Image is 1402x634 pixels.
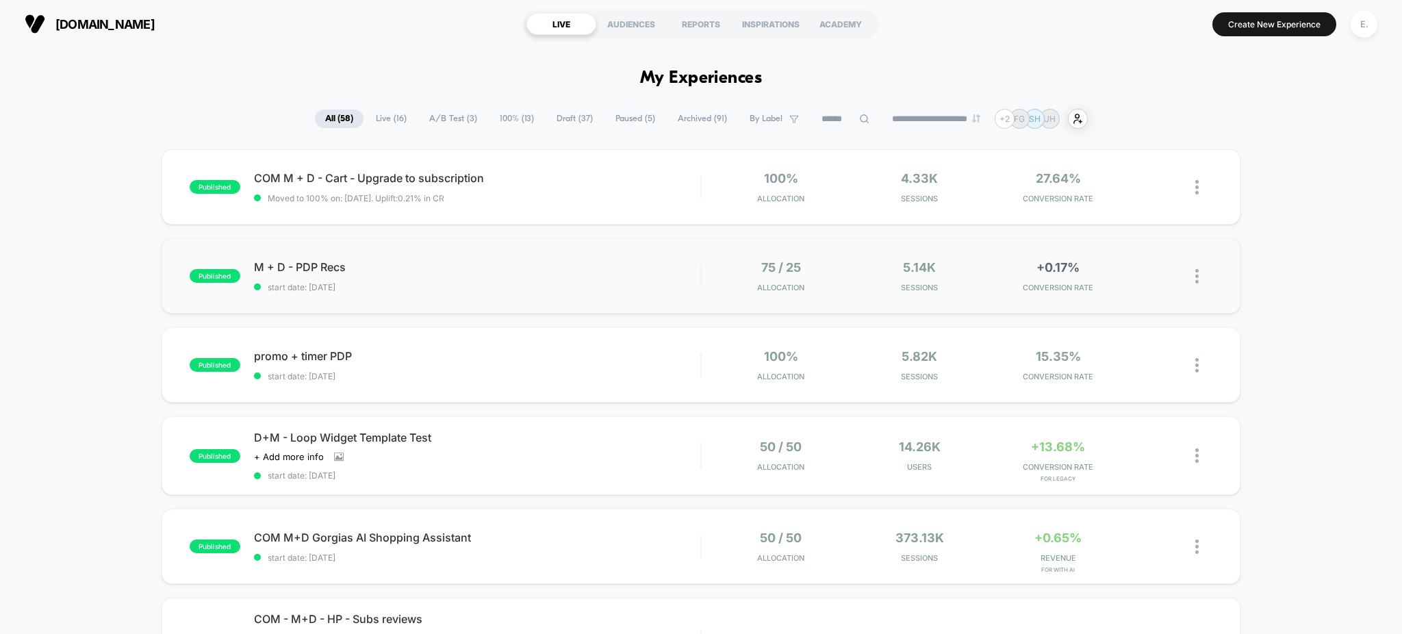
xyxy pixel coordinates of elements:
[254,282,701,292] span: start date: [DATE]
[546,110,603,128] span: Draft ( 37 )
[1195,448,1199,463] img: close
[902,349,937,364] span: 5.82k
[190,540,240,553] span: published
[1347,10,1381,38] button: E.
[667,110,737,128] span: Archived ( 91 )
[995,109,1015,129] div: + 2
[25,14,45,34] img: Visually logo
[1034,531,1082,545] span: +0.65%
[1195,269,1199,283] img: close
[1036,171,1081,186] span: 27.64%
[254,171,701,185] span: COM M + D - Cart - Upgrade to subscription
[757,283,804,292] span: Allocation
[254,349,701,363] span: promo + timer PDP
[760,531,802,545] span: 50 / 50
[854,553,986,563] span: Sessions
[254,431,701,444] span: D+M - Loop Widget Template Test
[1195,180,1199,194] img: close
[757,553,804,563] span: Allocation
[993,462,1125,472] span: CONVERSION RATE
[764,349,798,364] span: 100%
[903,260,936,275] span: 5.14k
[760,440,802,454] span: 50 / 50
[757,372,804,381] span: Allocation
[419,110,487,128] span: A/B Test ( 3 )
[757,462,804,472] span: Allocation
[190,180,240,194] span: published
[854,462,986,472] span: Users
[1195,540,1199,554] img: close
[806,13,876,35] div: ACADEMY
[268,193,444,203] span: Moved to 100% on: [DATE] . Uplift: 0.21% in CR
[190,358,240,372] span: published
[993,372,1125,381] span: CONVERSION RATE
[993,283,1125,292] span: CONVERSION RATE
[736,13,806,35] div: INSPIRATIONS
[254,612,701,626] span: COM - M+D - HP - Subs reviews
[55,17,155,31] span: [DOMAIN_NAME]
[993,553,1125,563] span: REVENUE
[899,440,941,454] span: 14.26k
[854,194,986,203] span: Sessions
[21,13,159,35] button: [DOMAIN_NAME]
[854,372,986,381] span: Sessions
[596,13,666,35] div: AUDIENCES
[666,13,736,35] div: REPORTS
[1212,12,1336,36] button: Create New Experience
[489,110,544,128] span: 100% ( 13 )
[972,114,980,123] img: end
[1036,260,1080,275] span: +0.17%
[901,171,938,186] span: 4.33k
[1029,114,1041,124] p: SH
[993,475,1125,482] span: for Legacy
[1014,114,1025,124] p: FG
[854,283,986,292] span: Sessions
[993,566,1125,573] span: for With AI
[254,553,701,563] span: start date: [DATE]
[757,194,804,203] span: Allocation
[750,114,782,124] span: By Label
[761,260,801,275] span: 75 / 25
[1351,11,1377,38] div: E.
[1031,440,1085,454] span: +13.68%
[190,269,240,283] span: published
[254,470,701,481] span: start date: [DATE]
[315,110,364,128] span: All ( 58 )
[254,451,324,462] span: + Add more info
[190,449,240,463] span: published
[1043,114,1056,124] p: UH
[895,531,944,545] span: 373.13k
[366,110,417,128] span: Live ( 16 )
[605,110,665,128] span: Paused ( 5 )
[764,171,798,186] span: 100%
[254,371,701,381] span: start date: [DATE]
[1036,349,1081,364] span: 15.35%
[254,531,701,544] span: COM M+D Gorgias AI Shopping Assistant
[1195,358,1199,372] img: close
[993,194,1125,203] span: CONVERSION RATE
[526,13,596,35] div: LIVE
[254,260,701,274] span: M + D - PDP Recs
[640,68,763,88] h1: My Experiences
